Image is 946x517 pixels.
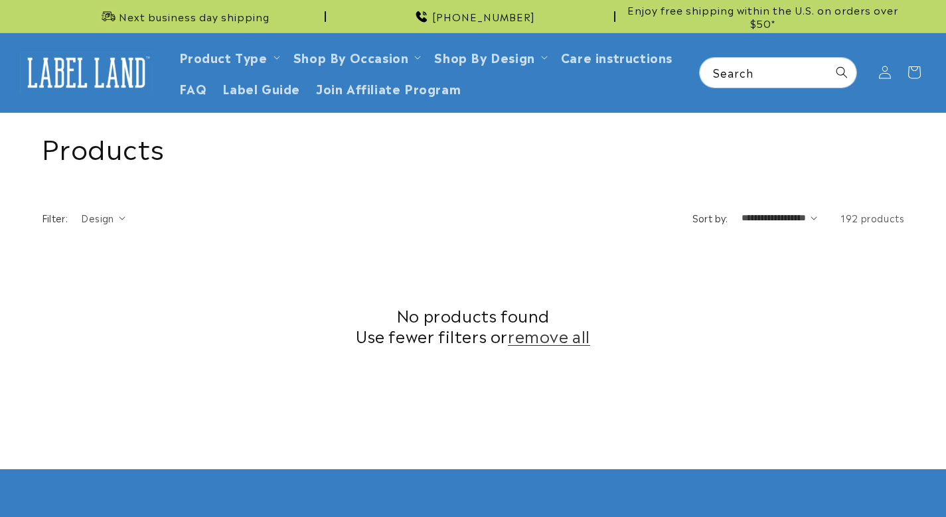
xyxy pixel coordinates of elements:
a: Shop By Design [434,48,534,66]
h1: Products [42,129,905,164]
h2: No products found Use fewer filters or [42,305,905,346]
summary: Shop By Occasion [285,41,427,72]
span: Join Affiliate Program [316,80,461,96]
a: remove all [508,325,590,346]
a: FAQ [171,72,215,104]
span: Care instructions [561,49,672,64]
a: Label Guide [214,72,308,104]
summary: Shop By Design [426,41,552,72]
button: Search [827,58,856,87]
span: Label Guide [222,80,300,96]
span: Design [81,211,114,224]
span: Shop By Occasion [293,49,409,64]
a: Join Affiliate Program [308,72,469,104]
label: Sort by: [692,211,728,224]
a: Label Land [15,47,158,98]
span: [PHONE_NUMBER] [432,10,535,23]
span: FAQ [179,80,207,96]
summary: Product Type [171,41,285,72]
iframe: Gorgias Floating Chat [667,455,933,504]
img: Label Land [20,52,153,93]
span: Enjoy free shipping within the U.S. on orders over $50* [621,3,905,29]
h2: Filter: [42,211,68,225]
summary: Design (0 selected) [81,211,125,225]
span: 192 products [840,211,904,224]
a: Product Type [179,48,268,66]
span: Next business day shipping [119,10,270,23]
a: Care instructions [553,41,680,72]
